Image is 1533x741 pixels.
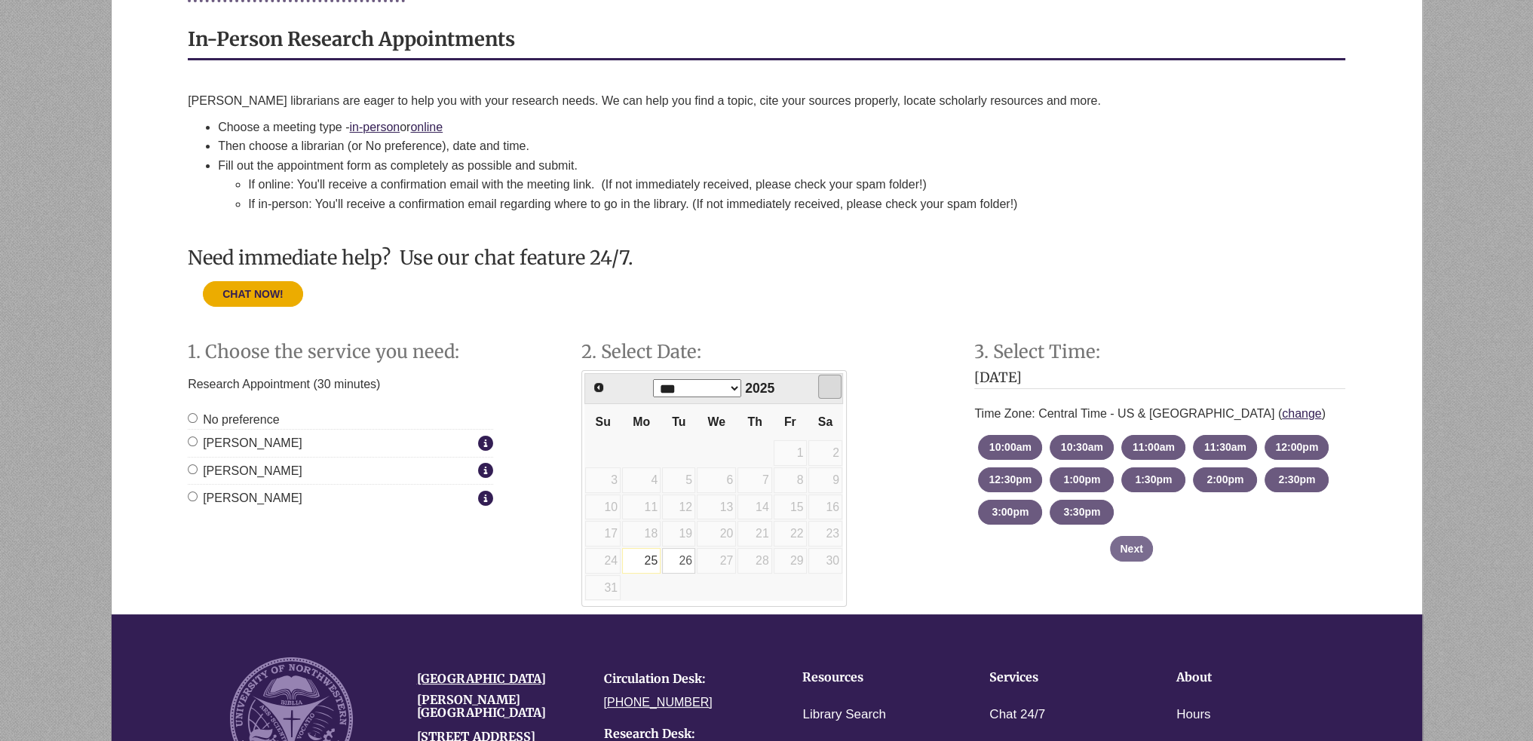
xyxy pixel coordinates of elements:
span: Prev [593,381,605,393]
div: Time Zone: Central Time - US & [GEOGRAPHIC_DATA] ( ) [974,397,1345,431]
h4: Research Desk: [604,727,768,741]
a: [PHONE_NUMBER] [604,696,713,709]
h4: [PERSON_NAME][GEOGRAPHIC_DATA] [417,694,581,720]
button: Next [1110,536,1152,562]
button: 10:30am [1050,435,1114,460]
a: in-person [349,121,400,133]
span: Friday [784,415,796,428]
span: Next [823,381,835,393]
a: Library Search [802,704,886,726]
a: CHAT NOW! [203,287,303,300]
h2: Step 1. Choose the service you need: [188,342,559,362]
span: Thursday [747,415,762,428]
label: No preference [188,410,279,430]
button: 2:00pm [1193,467,1257,492]
a: Hours [1176,704,1210,726]
a: Chat 24/7 [989,704,1045,726]
strong: In-Person Research Appointments [188,27,515,51]
button: 2:30pm [1265,467,1329,492]
h4: Services [989,671,1130,684]
h4: Circulation Desk: [604,672,768,686]
span: Wednesday [708,415,725,428]
button: CHAT NOW! [203,281,303,307]
h2: Step 3: Select Time: [974,342,1345,362]
label: [PERSON_NAME] [188,433,474,453]
h3: Need immediate help? Use our chat feature 24/7. [188,247,1345,268]
input: [PERSON_NAME] [188,464,198,474]
a: change [1282,407,1322,420]
li: If online: You'll receive a confirmation email with the meeting link. (If not immediately receive... [248,175,1345,194]
span: Monday [633,415,650,428]
li: If in-person: You'll receive a confirmation email regarding where to go in the library. (If not i... [248,194,1345,214]
span: 2025 [745,381,774,396]
li: Fill out the appointment form as completely as possible and submit. [218,156,1345,214]
h2: Step 2. Select Date: [581,342,952,362]
div: Staff Member Group: In-Person Appointments [188,410,493,508]
h4: About [1176,671,1317,684]
select: Select month [653,379,741,397]
button: 3:00pm [978,500,1042,525]
h4: Resources [802,671,943,684]
input: [PERSON_NAME] [188,436,198,446]
label: [PERSON_NAME] [188,461,474,481]
a: Previous Month [587,375,611,400]
li: Then choose a librarian (or No preference), date and time. [218,136,1345,156]
button: 12:30pm [978,467,1042,492]
input: [PERSON_NAME] [188,491,198,501]
a: online [410,121,443,133]
button: 3:30pm [1050,500,1114,525]
input: No preference [188,413,198,423]
span: Tuesday [672,415,685,428]
button: 1:00pm [1050,467,1114,492]
button: 11:30am [1193,435,1257,460]
h3: [DATE] [974,370,1345,390]
label: [PERSON_NAME] [188,488,474,508]
p: [PERSON_NAME] librarians are eager to help you with your research needs. We can help you find a t... [188,92,1345,110]
span: Sunday [596,415,611,428]
td: Available [661,547,696,574]
p: Research Appointment (30 minutes) [188,370,493,399]
button: 1:30pm [1121,467,1185,492]
a: 25 [622,548,661,574]
li: Choose a meeting type - or [218,118,1345,137]
button: 10:00am [978,435,1042,460]
td: Available [621,547,661,574]
button: 11:00am [1121,435,1185,460]
span: Saturday [818,415,832,428]
a: Next Month [818,375,842,399]
button: 12:00pm [1265,435,1329,460]
a: [GEOGRAPHIC_DATA] [417,671,546,686]
a: 26 [662,548,695,574]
